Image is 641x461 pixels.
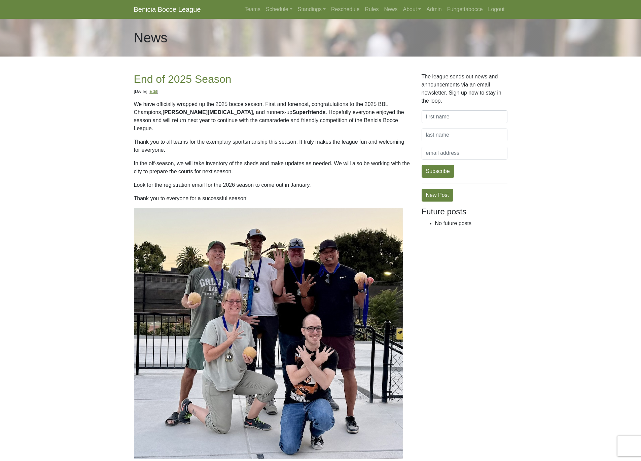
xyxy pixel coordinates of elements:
[150,89,157,94] a: Edit
[424,3,444,16] a: Admin
[134,73,232,85] a: End of 2025 Season
[444,3,486,16] a: Fuhgettabocce
[242,3,263,16] a: Teams
[422,207,507,217] h4: Future posts
[292,109,326,115] b: Superfriends
[422,189,453,202] a: New Post
[400,3,424,16] a: About
[422,147,507,159] input: email
[134,194,412,203] p: Thank you to everyone for a successful season!
[134,30,168,46] h1: News
[381,3,400,16] a: News
[362,3,382,16] a: Rules
[134,3,201,16] a: Benicia Bocce League
[422,73,507,105] p: The league sends out news and announcements via an email newsletter. Sign up now to stay in the l...
[134,138,412,154] p: Thank you to all teams for the exemplary sportsmanship this season. It truly makes the league fun...
[328,3,362,16] a: Reschedule
[134,181,412,189] p: Look for the registration email for the 2026 season to come out in January.
[134,159,412,176] p: In the off-season, we will take inventory of the sheds and make updates as needed. We will also b...
[134,88,412,95] p: [DATE] [ ]
[422,110,507,123] input: first name
[263,3,295,16] a: Schedule
[486,3,507,16] a: Logout
[163,109,253,115] b: [PERSON_NAME][MEDICAL_DATA]
[134,208,403,459] img: 8D3AK5r8A96QAMk17HPrdGF0XmiqHhMOyFdsJ1nJ.jpg
[422,129,507,141] input: last name
[422,165,454,178] button: Subscribe
[435,219,507,227] li: No future posts
[134,100,412,133] p: We have officially wrapped up the 2025 bocce season. First and foremost, congratulations to the 2...
[295,3,328,16] a: Standings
